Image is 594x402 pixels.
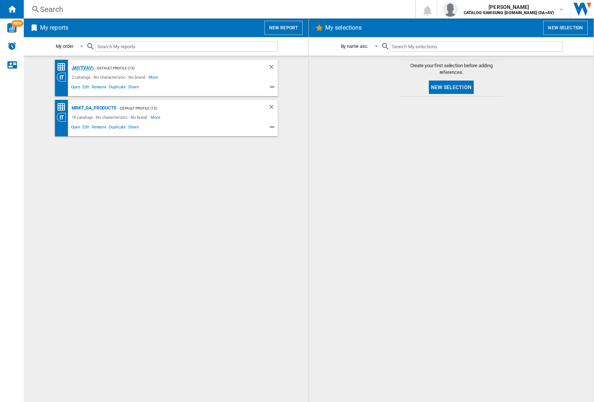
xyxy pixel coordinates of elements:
[70,73,149,82] div: 2 catalogs - No characteristic - No brand
[399,62,503,76] span: Create your first selection before adding references.
[70,84,82,92] span: Open
[91,124,108,133] span: Rename
[108,84,127,92] span: Duplicate
[341,43,369,49] div: By name asc.
[390,42,562,52] input: Search My selections
[12,20,23,27] span: NEW
[39,21,70,35] h2: My reports
[324,21,363,35] h2: My selections
[429,81,474,94] button: New selection
[95,42,278,52] input: Search My reports
[268,104,278,113] div: Delete
[91,84,108,92] span: Rename
[57,73,70,82] div: Category View
[268,63,278,73] div: Delete
[57,113,70,122] div: Category View
[108,124,127,133] span: Duplicate
[116,104,253,113] div: - Default profile (13)
[70,124,82,133] span: Open
[94,63,253,73] div: - Default profile (13)
[81,84,91,92] span: Edit
[57,62,70,72] div: Price Matrix
[56,43,74,49] div: My order
[127,84,140,92] span: Share
[151,113,161,122] span: More
[543,21,588,35] button: New selection
[7,42,16,50] img: alerts-logo.svg
[464,10,554,15] b: CATALOG SAMSUNG [DOMAIN_NAME] (DA+AV)
[443,2,458,17] img: profile.jpg
[464,3,554,11] span: [PERSON_NAME]
[70,63,94,73] div: JAY(TVAV)
[127,124,140,133] span: Share
[81,124,91,133] span: Edit
[148,73,159,82] span: More
[70,113,151,122] div: 14 catalogs - No characteristic - No brand
[40,4,396,14] div: Search
[70,104,116,113] div: MRKT_DA_PRODUCTS
[7,23,17,33] img: wise-card.svg
[264,21,303,35] button: New report
[57,102,70,112] div: Price Matrix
